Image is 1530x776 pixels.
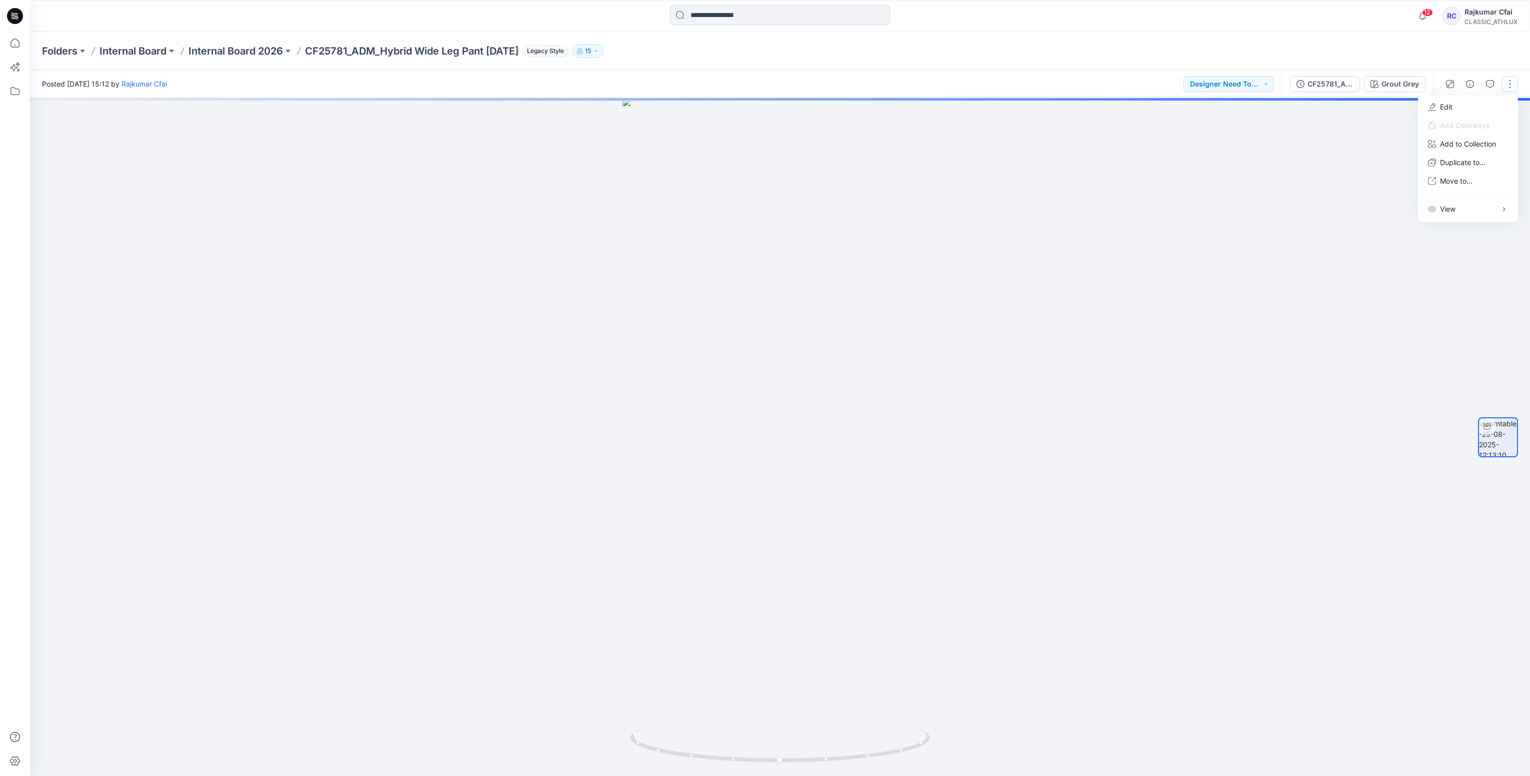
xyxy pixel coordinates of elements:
p: Duplicate to... [1440,157,1485,168]
div: Rajkumar Cfai [1464,6,1517,18]
button: Grout Grey [1364,76,1425,92]
p: Move to... [1440,176,1472,186]
a: Rajkumar Cfai [121,80,167,88]
p: View [1440,204,1455,214]
button: CF25781_ADM_Hybrid Wide Leg Pant [DATE] [1290,76,1360,92]
a: Folders [42,44,77,58]
button: 15 [572,44,603,58]
div: Grout Grey [1381,79,1419,90]
a: Edit [1440,102,1452,112]
button: Legacy Style [518,44,568,58]
div: RC [1442,7,1460,25]
span: 12 [1422,9,1433,17]
span: Posted [DATE] 15:12 by [42,79,167,89]
a: Internal Board [99,44,166,58]
p: Add to Collection [1440,139,1496,149]
p: CF25781_ADM_Hybrid Wide Leg Pant [DATE] [305,44,518,58]
a: Internal Board 2026 [188,44,283,58]
button: Details [1462,76,1478,92]
p: 15 [585,46,591,57]
div: CLASSIC_ATHLUX [1464,18,1517,26]
span: Legacy Style [522,45,568,57]
img: turntable-25-08-2025-12:13:10 [1479,418,1517,456]
div: CF25781_ADM_Hybrid Wide Leg Pant [DATE] [1307,79,1353,90]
